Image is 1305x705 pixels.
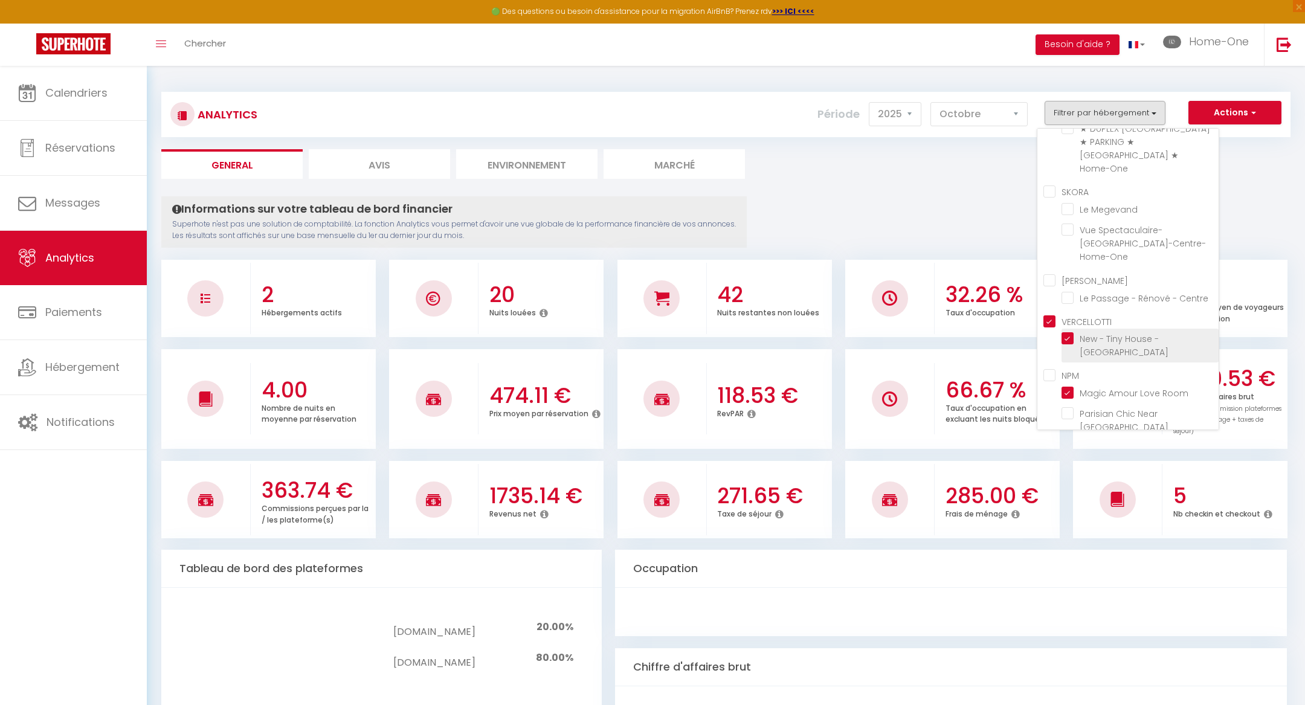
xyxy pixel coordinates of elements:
span: Analytics [45,250,94,265]
h3: Analytics [195,101,257,128]
h3: 2.00 [1173,277,1284,302]
img: NO IMAGE [201,294,210,303]
img: NO IMAGE [882,391,897,407]
h4: Informations sur votre tableau de bord financier [172,202,736,216]
span: Réservations [45,140,115,155]
a: >>> ICI <<<< [772,6,814,16]
span: Hébergement [45,359,120,375]
p: Frais de ménage [946,506,1008,519]
p: Nuits louées [489,305,536,318]
span: Notifications [47,414,115,430]
img: ... [1163,36,1181,48]
div: Chiffre d'affaires brut [615,648,1287,686]
span: Chercher [184,37,226,50]
p: Prix moyen par réservation [489,406,588,419]
span: Messages [45,195,100,210]
div: Tableau de bord des plateformes [161,550,602,588]
h3: 285.00 € [946,483,1057,509]
h3: 4.00 [262,378,373,403]
label: Période [817,101,860,127]
span: Vue Spectaculaire-[GEOGRAPHIC_DATA]-Centre-Home-One [1080,224,1206,263]
td: [DOMAIN_NAME] [393,642,475,673]
p: Commissions perçues par la / les plateforme(s) [262,501,369,525]
p: Superhote n'est pas une solution de comptabilité. La fonction Analytics vous permet d'avoir une v... [172,219,736,242]
p: Taxe de séjour [717,506,772,519]
button: Filtrer par hébergement [1045,101,1165,125]
a: ... Home-One [1154,24,1264,66]
p: Nb checkin et checkout [1173,506,1260,519]
p: Chiffre d'affaires brut [1173,389,1281,436]
img: Super Booking [36,33,111,54]
h3: 118.53 € [717,383,828,408]
span: ★ DUPLEX [GEOGRAPHIC_DATA] ★ PARKING ★ [GEOGRAPHIC_DATA] ★ Home-One [1080,123,1210,175]
p: Revenus net [489,506,536,519]
h3: 20 [489,282,601,307]
span: 20.00% [536,620,573,634]
h3: 474.11 € [489,383,601,408]
h3: 42 [717,282,828,307]
h3: 32.26 % [946,282,1057,307]
li: Avis [309,149,450,179]
p: Taux d'occupation en excluant les nuits bloquées [946,401,1049,425]
p: RevPAR [717,406,744,419]
li: Environnement [456,149,598,179]
button: Actions [1188,101,1281,125]
h3: 5 [1173,483,1284,509]
button: Besoin d'aide ? [1036,34,1120,55]
td: [DOMAIN_NAME] [393,612,475,643]
div: Occupation [615,550,1287,588]
span: Home-One [1189,34,1249,49]
span: Calendriers [45,85,108,100]
li: Marché [604,149,745,179]
p: Nuits restantes non louées [717,305,819,318]
span: 80.00% [536,651,573,665]
h3: 271.65 € [717,483,828,509]
span: New - Tiny House - [GEOGRAPHIC_DATA] [1080,333,1168,358]
p: Nombre de nuits en moyenne par réservation [262,401,356,425]
a: Chercher [175,24,235,66]
p: Nombre moyen de voyageurs par réservation [1173,300,1284,324]
h3: 66.67 % [946,378,1057,403]
span: Le Passage - Rénové - Centre [1080,292,1208,304]
h3: 1735.14 € [489,483,601,509]
li: General [161,149,303,179]
p: Taux d'occupation [946,305,1015,318]
img: logout [1277,37,1292,52]
h3: 2370.53 € [1173,366,1284,391]
span: Parisian Chic Near [GEOGRAPHIC_DATA] [1080,408,1168,433]
span: Paiements [45,304,102,320]
h3: 363.74 € [262,478,373,503]
h3: 2 [262,282,373,307]
p: Hébergements actifs [262,305,342,318]
span: (nuitées + commission plateformes + frais de ménage + taxes de séjour) [1173,404,1281,436]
